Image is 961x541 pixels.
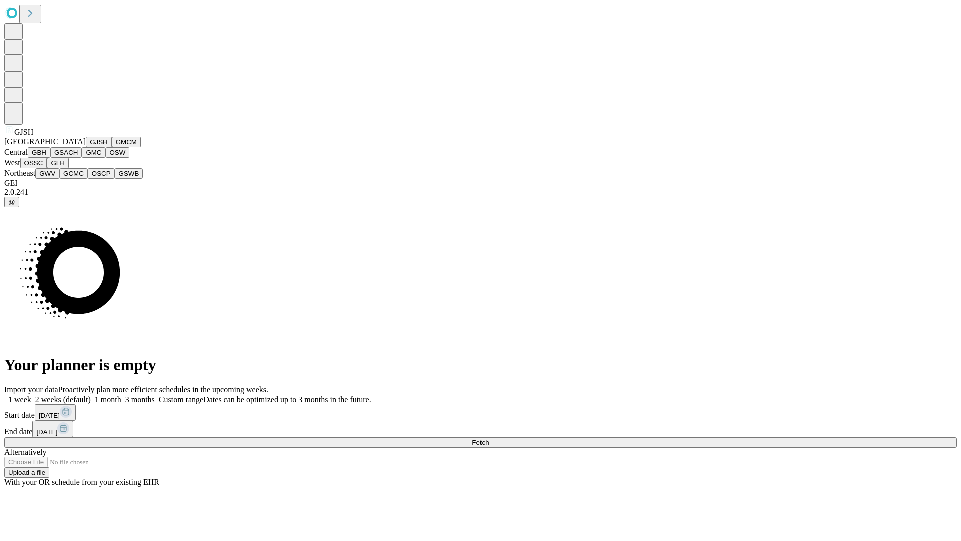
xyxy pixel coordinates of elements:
[4,197,19,207] button: @
[20,158,47,168] button: OSSC
[4,421,957,437] div: End date
[8,198,15,206] span: @
[106,147,130,158] button: OSW
[4,137,86,146] span: [GEOGRAPHIC_DATA]
[58,385,268,394] span: Proactively plan more efficient schedules in the upcoming weeks.
[203,395,371,404] span: Dates can be optimized up to 3 months in the future.
[4,437,957,448] button: Fetch
[4,385,58,394] span: Import your data
[4,448,46,456] span: Alternatively
[472,439,489,446] span: Fetch
[112,137,141,147] button: GMCM
[95,395,121,404] span: 1 month
[32,421,73,437] button: [DATE]
[8,395,31,404] span: 1 week
[4,467,49,478] button: Upload a file
[4,179,957,188] div: GEI
[14,128,33,136] span: GJSH
[50,147,82,158] button: GSACH
[125,395,155,404] span: 3 months
[35,168,59,179] button: GWV
[4,158,20,167] span: West
[86,137,112,147] button: GJSH
[82,147,105,158] button: GMC
[47,158,68,168] button: GLH
[35,404,76,421] button: [DATE]
[28,147,50,158] button: GBH
[36,428,57,436] span: [DATE]
[4,478,159,486] span: With your OR schedule from your existing EHR
[4,188,957,197] div: 2.0.241
[4,404,957,421] div: Start date
[59,168,88,179] button: GCMC
[4,169,35,177] span: Northeast
[35,395,91,404] span: 2 weeks (default)
[4,356,957,374] h1: Your planner is empty
[4,148,28,156] span: Central
[159,395,203,404] span: Custom range
[88,168,115,179] button: OSCP
[39,412,60,419] span: [DATE]
[115,168,143,179] button: GSWB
